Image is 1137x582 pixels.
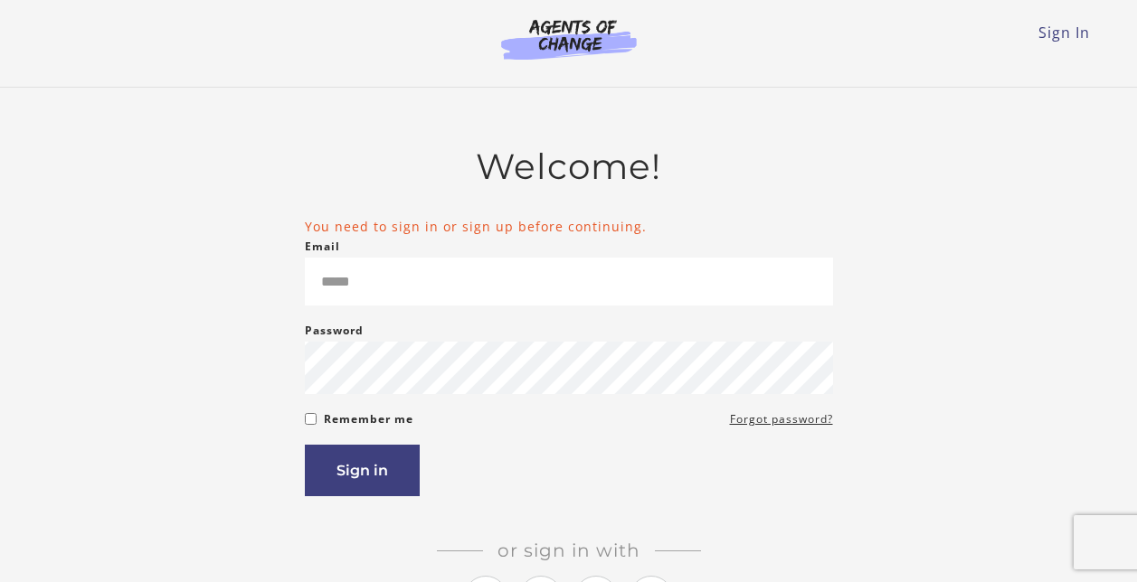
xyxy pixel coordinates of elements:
img: Agents of Change Logo [482,18,656,60]
a: Sign In [1038,23,1090,42]
label: Password [305,320,364,342]
li: You need to sign in or sign up before continuing. [305,217,833,236]
label: Remember me [324,408,413,430]
label: Email [305,236,340,258]
button: Sign in [305,445,420,496]
span: Or sign in with [483,540,655,561]
a: Forgot password? [730,408,833,430]
h2: Welcome! [305,145,833,188]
